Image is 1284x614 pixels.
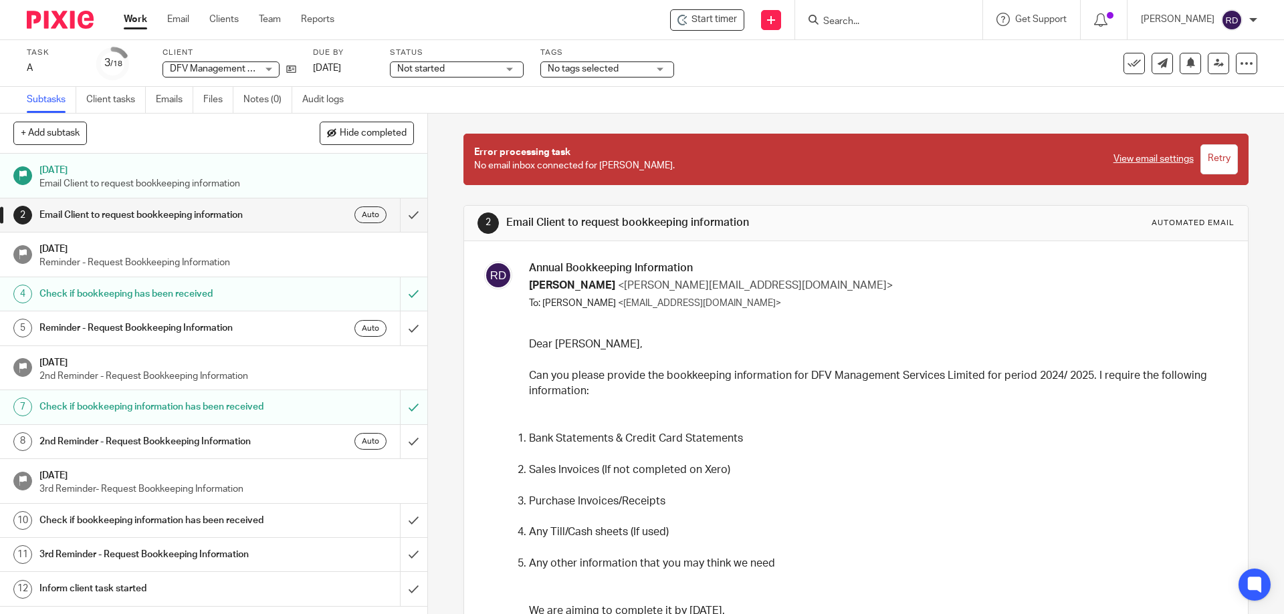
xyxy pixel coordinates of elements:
[13,398,32,416] div: 7
[39,432,271,452] h1: 2nd Reminder - Request Bookkeeping Information
[39,284,271,304] h1: Check if bookkeeping has been received
[27,11,94,29] img: Pixie
[39,545,271,565] h1: 3rd Reminder - Request Bookkeeping Information
[39,256,414,269] p: Reminder - Request Bookkeeping Information
[691,13,737,27] span: Start timer
[618,299,781,308] span: <[EMAIL_ADDRESS][DOMAIN_NAME]>
[39,318,271,338] h1: Reminder - Request Bookkeeping Information
[484,261,512,289] img: svg%3E
[477,212,499,234] div: 2
[390,47,524,58] label: Status
[259,13,281,26] a: Team
[39,353,414,369] h1: [DATE]
[110,60,122,67] small: /18
[340,128,407,139] span: Hide completed
[203,87,233,113] a: Files
[27,61,80,75] div: A
[170,64,318,73] span: DFV Management Services Limited
[354,433,387,450] div: Auto
[13,206,32,224] div: 2
[27,87,76,113] a: Subtasks
[529,524,1224,540] p: Any Till/Cash sheets (If used)
[39,510,271,530] h1: Check if bookkeeping information has been received
[39,160,414,177] h1: [DATE]
[156,87,193,113] a: Emails
[39,369,414,383] p: 2nd Reminder - Request Bookkeeping Information
[124,13,147,26] a: Work
[506,216,885,230] h1: Email Client to request bookkeeping information
[39,239,414,256] h1: [DATE]
[13,122,87,144] button: + Add subtask
[529,337,1224,352] p: Dear [PERSON_NAME],
[822,16,942,28] input: Search
[1200,144,1238,174] input: Retry
[167,13,189,26] a: Email
[529,462,1224,478] p: Sales Invoices (If not completed on Xero)
[27,47,80,58] label: Task
[86,87,146,113] a: Client tasks
[1141,13,1214,26] p: [PERSON_NAME]
[39,397,271,417] h1: Check if bookkeeping information has been received
[302,87,354,113] a: Audit logs
[13,285,32,303] div: 4
[163,47,296,58] label: Client
[39,482,414,496] p: 3rd Reminder- Request Bookkeeping Information
[618,280,893,291] span: <[PERSON_NAME][EMAIL_ADDRESS][DOMAIN_NAME]>
[13,511,32,530] div: 10
[529,280,615,291] span: [PERSON_NAME]
[13,580,32,599] div: 12
[529,368,1224,400] p: Can you please provide the bookkeeping information for DFV Management Services Limited for period...
[39,177,414,190] p: Email Client to request bookkeeping information
[104,55,122,71] div: 3
[39,579,271,599] h1: Inform client task started
[548,64,619,73] span: No tags selected
[13,432,32,451] div: 8
[529,494,1224,509] p: Purchase Invoices/Receipts
[354,206,387,223] div: Auto
[313,63,341,73] span: [DATE]
[354,320,387,337] div: Auto
[39,205,271,225] h1: Email Client to request bookkeeping information
[397,64,445,73] span: Not started
[1221,9,1243,31] img: svg%3E
[301,13,334,26] a: Reports
[529,261,1224,275] h3: Annual Bookkeeping Information
[529,299,616,308] span: To: [PERSON_NAME]
[474,146,1099,173] p: No email inbox connected for [PERSON_NAME].
[39,466,414,482] h1: [DATE]
[670,9,744,31] div: DFV Management Services Limited - A
[313,47,373,58] label: Due by
[540,47,674,58] label: Tags
[1152,218,1235,228] div: Automated email
[243,87,292,113] a: Notes (0)
[320,122,414,144] button: Hide completed
[1015,15,1067,24] span: Get Support
[209,13,239,26] a: Clients
[1113,152,1194,166] a: View email settings
[13,319,32,337] div: 5
[529,431,1224,446] p: Bank Statements & Credit Card Statements
[13,545,32,564] div: 11
[474,148,570,157] span: Error processing task
[529,556,1224,571] p: Any other information that you may think we need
